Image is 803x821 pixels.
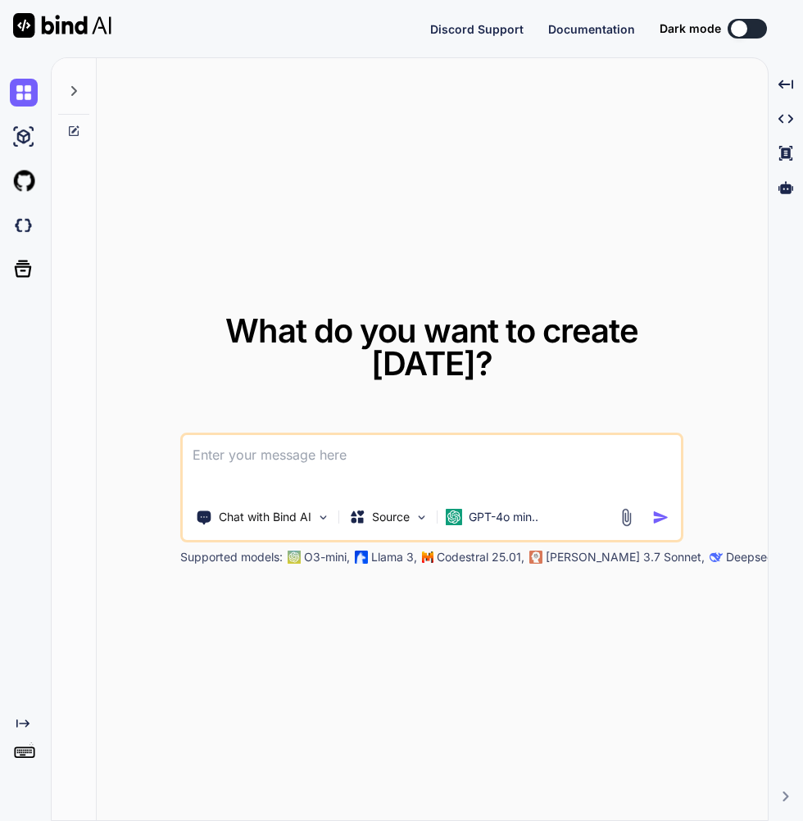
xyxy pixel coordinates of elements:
p: Supported models: [180,549,283,565]
img: icon [652,509,669,526]
img: Mistral-AI [422,551,433,563]
img: GPT-4 [288,551,301,564]
p: [PERSON_NAME] 3.7 Sonnet, [546,549,705,565]
img: claude [710,551,723,564]
span: Documentation [548,22,635,36]
span: What do you want to create [DATE]? [225,311,638,383]
img: githubLight [10,167,38,195]
img: Pick Models [415,510,429,524]
img: GPT-4o mini [446,509,462,525]
img: attachment [617,508,636,527]
img: Bind AI [13,13,111,38]
img: Llama2 [355,551,368,564]
img: claude [529,551,542,564]
img: Pick Tools [316,510,330,524]
p: Chat with Bind AI [219,509,311,525]
p: O3-mini, [304,549,350,565]
p: Source [372,509,410,525]
p: Codestral 25.01, [437,549,524,565]
span: Discord Support [430,22,524,36]
span: Dark mode [660,20,721,37]
img: chat [10,79,38,107]
p: Deepseek R1 [726,549,796,565]
img: darkCloudIdeIcon [10,211,38,239]
button: Documentation [548,20,635,38]
p: GPT-4o min.. [469,509,538,525]
button: Discord Support [430,20,524,38]
p: Llama 3, [371,549,417,565]
img: ai-studio [10,123,38,151]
